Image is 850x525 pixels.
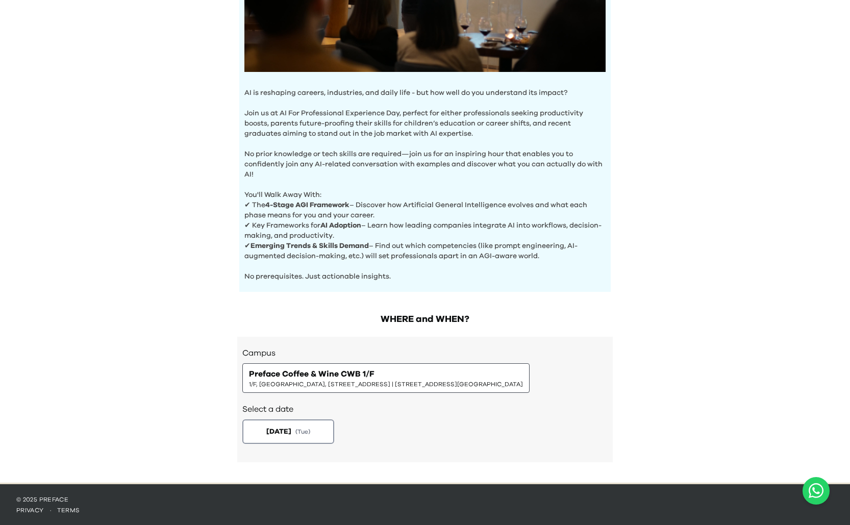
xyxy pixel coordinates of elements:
[242,419,334,444] button: [DATE](Tue)
[237,312,613,327] h2: WHERE and WHEN?
[265,202,349,209] b: 4-Stage AGI Framework
[244,220,606,241] p: ✔ Key Frameworks for – Learn how leading companies integrate AI into workflows, decision-making, ...
[803,477,830,505] button: Open WhatsApp chat
[244,98,606,139] p: Join us at AI For Professional Experience Day, perfect for either professionals seeking productiv...
[249,368,374,380] span: Preface Coffee & Wine CWB 1/F
[803,477,830,505] a: Chat with us on WhatsApp
[242,347,608,359] h3: Campus
[242,403,608,415] h2: Select a date
[244,139,606,180] p: No prior knowledge or tech skills are required—join us for an inspiring hour that enables you to ...
[251,242,369,249] b: Emerging Trends & Skills Demand
[244,180,606,200] p: You'll Walk Away With:
[249,380,523,388] span: 1/F, [GEOGRAPHIC_DATA], [STREET_ADDRESS] | [STREET_ADDRESS][GEOGRAPHIC_DATA]
[244,241,606,261] p: ✔ – Find out which competencies (like prompt engineering, AI-augmented decision-making, etc.) wil...
[244,200,606,220] p: ✔ The – Discover how Artificial General Intelligence evolves and what each phase means for you an...
[16,495,834,504] p: © 2025 Preface
[57,507,80,513] a: terms
[16,507,44,513] a: privacy
[44,507,57,513] span: ·
[320,222,361,229] b: AI Adoption
[295,428,310,436] span: ( Tue )
[244,88,606,98] p: AI is reshaping careers, industries, and daily life - but how well do you understand its impact?
[244,261,606,282] p: No prerequisites. Just actionable insights.
[266,427,291,437] span: [DATE]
